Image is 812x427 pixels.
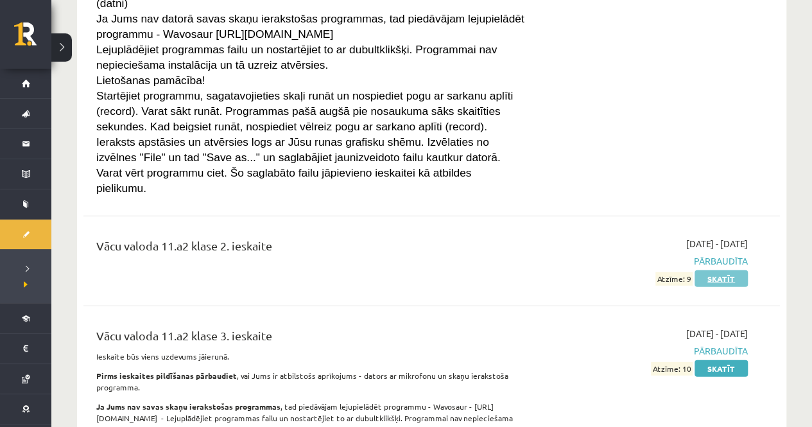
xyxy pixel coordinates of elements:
a: Skatīt [695,270,748,287]
p: , vai Jums ir atbilstošs aprīkojums - dators ar mikrofonu un skaņu ierakstoša programma. [96,370,524,393]
span: [DATE] - [DATE] [686,327,748,340]
span: Lietošanas pamācība! [96,74,205,87]
strong: Pirms ieskaites pildīšanas pārbaudiet [96,370,237,381]
div: Vācu valoda 11.a2 klase 3. ieskaite [96,327,524,351]
span: [DATE] - [DATE] [686,237,748,250]
span: Lejuplādējiet programmas failu un nostartējiet to ar dubultklikšķi. Programmai nav nepieciešama i... [96,43,497,71]
span: Atzīme: 9 [655,272,693,286]
a: Skatīt [695,360,748,377]
div: Vācu valoda 11.a2 klase 2. ieskaite [96,237,524,261]
span: Startējiet programmu, sagatavojieties skaļi runāt un nospiediet pogu ar sarkanu aplīti (record). ... [96,89,513,195]
span: Atzīme: 10 [651,362,693,376]
a: Rīgas 1. Tālmācības vidusskola [14,22,51,55]
span: Pārbaudīta [544,344,748,358]
span: Pārbaudīta [544,254,748,268]
span: Ja Jums nav datorā savas skaņu ierakstošas programmas, tad piedāvājam lejupielādēt programmu - Wa... [96,12,524,40]
strong: Ja Jums nav savas skaņu ierakstošas programmas [96,401,281,412]
p: Ieskaite būs viens uzdevums jāierunā. [96,351,524,362]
